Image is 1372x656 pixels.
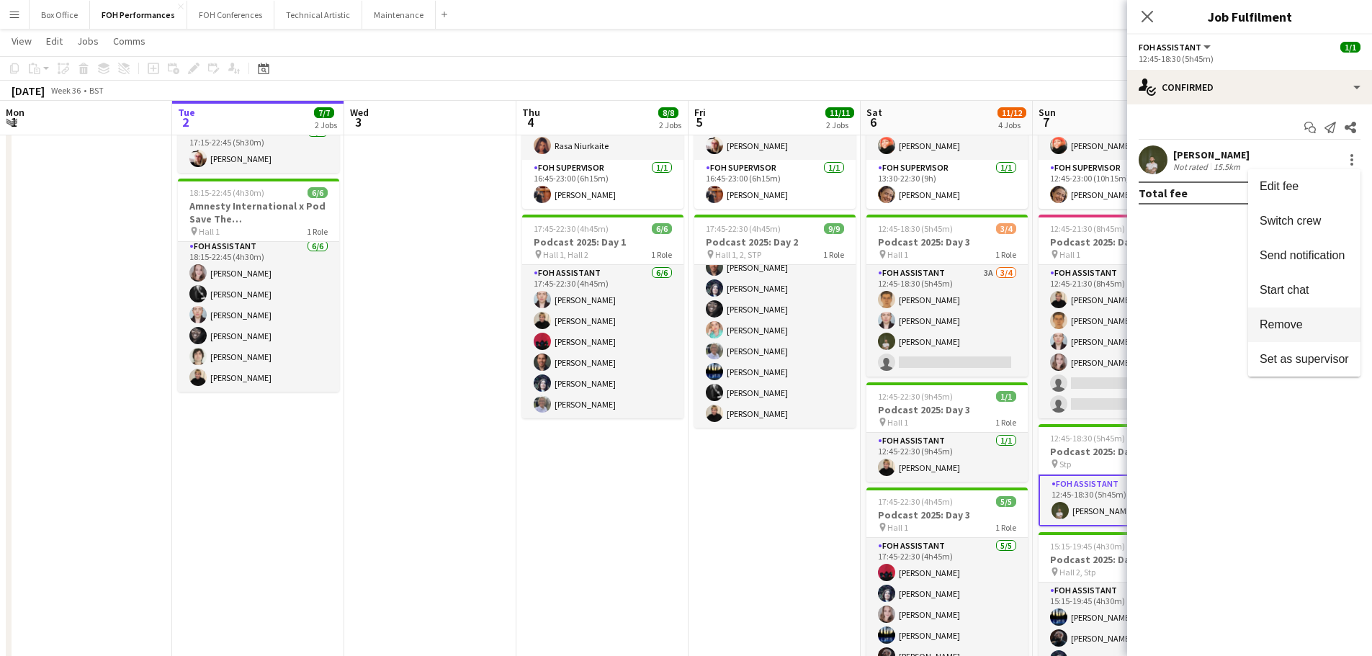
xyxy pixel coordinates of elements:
span: Send notification [1260,249,1345,261]
span: Switch crew [1260,215,1321,227]
button: Edit fee [1248,169,1360,204]
span: Start chat [1260,284,1309,296]
button: Send notification [1248,238,1360,273]
span: Set as supervisor [1260,353,1349,365]
button: Set as supervisor [1248,342,1360,377]
button: Remove [1248,307,1360,342]
span: Remove [1260,318,1303,331]
button: Switch crew [1248,204,1360,238]
button: Start chat [1248,273,1360,307]
span: Edit fee [1260,180,1299,192]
